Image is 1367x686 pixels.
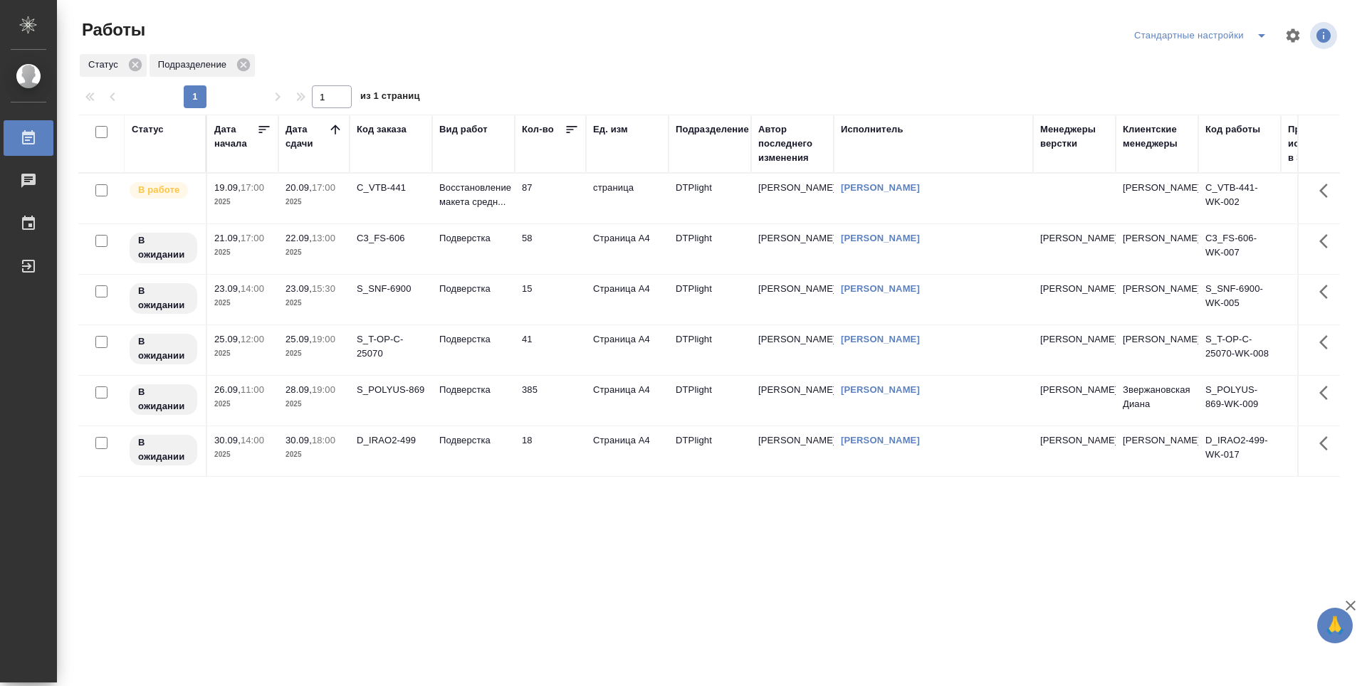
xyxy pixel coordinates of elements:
[312,334,335,344] p: 19:00
[128,181,199,200] div: Исполнитель выполняет работу
[158,58,231,72] p: Подразделение
[751,275,834,324] td: [PERSON_NAME]
[128,231,199,265] div: Исполнитель назначен, приступать к работе пока рано
[357,122,407,137] div: Код заказа
[357,231,425,246] div: C3_FS-606
[515,174,586,223] td: 87
[360,88,420,108] span: из 1 страниц
[586,426,669,476] td: Страница А4
[1116,426,1198,476] td: [PERSON_NAME]
[1040,332,1109,347] p: [PERSON_NAME]
[1198,275,1281,324] td: S_SNF-6900-WK-005
[357,332,425,361] div: S_T-OP-C-25070
[1131,24,1276,47] div: split button
[241,182,264,193] p: 17:00
[286,283,312,294] p: 23.09,
[138,183,179,197] p: В работе
[138,233,189,262] p: В ожидании
[1311,325,1345,359] button: Здесь прячутся важные кнопки
[214,246,271,260] p: 2025
[439,282,508,296] p: Подверстка
[841,122,904,137] div: Исполнитель
[751,426,834,476] td: [PERSON_NAME]
[1198,376,1281,426] td: S_POLYUS-869-WK-009
[676,122,749,137] div: Подразделение
[841,182,920,193] a: [PERSON_NAME]
[312,435,335,445] p: 18:00
[669,174,751,223] td: DTPlight
[214,397,271,411] p: 2025
[439,433,508,448] p: Подверстка
[522,122,554,137] div: Кол-во
[586,174,669,223] td: страница
[78,19,145,41] span: Работы
[586,376,669,426] td: Страница А4
[214,195,271,209] p: 2025
[1311,174,1345,208] button: Здесь прячутся важные кнопки
[1116,325,1198,375] td: [PERSON_NAME]
[241,384,264,395] p: 11:00
[357,282,425,296] div: S_SNF-6900
[1205,122,1260,137] div: Код работы
[586,224,669,274] td: Страница А4
[286,296,342,310] p: 2025
[241,435,264,445] p: 14:00
[751,224,834,274] td: [PERSON_NAME]
[88,58,123,72] p: Статус
[751,325,834,375] td: [PERSON_NAME]
[1040,122,1109,151] div: Менеджеры верстки
[286,246,342,260] p: 2025
[1311,224,1345,258] button: Здесь прячутся важные кнопки
[515,224,586,274] td: 58
[439,332,508,347] p: Подверстка
[1198,426,1281,476] td: D_IRAO2-499-WK-017
[214,283,241,294] p: 23.09,
[128,332,199,366] div: Исполнитель назначен, приступать к работе пока рано
[1198,325,1281,375] td: S_T-OP-C-25070-WK-008
[439,122,488,137] div: Вид работ
[286,233,312,243] p: 22.09,
[357,181,425,195] div: C_VTB-441
[214,122,257,151] div: Дата начала
[1311,426,1345,460] button: Здесь прячутся важные кнопки
[515,426,586,476] td: 18
[1317,608,1353,643] button: 🙏
[1116,275,1198,324] td: [PERSON_NAME]
[286,182,312,193] p: 20.09,
[241,334,264,344] p: 12:00
[138,436,189,464] p: В ожидании
[593,122,628,137] div: Ед. изм
[214,384,241,395] p: 26.09,
[669,275,751,324] td: DTPlight
[669,376,751,426] td: DTPlight
[286,195,342,209] p: 2025
[214,334,241,344] p: 25.09,
[1116,174,1198,223] td: [PERSON_NAME]
[1040,282,1109,296] p: [PERSON_NAME]
[439,181,508,209] p: Восстановление макета средн...
[214,182,241,193] p: 19.09,
[1116,224,1198,274] td: [PERSON_NAME]
[312,384,335,395] p: 19:00
[1288,122,1352,165] div: Прогресс исполнителя в SC
[128,282,199,315] div: Исполнитель назначен, приступать к работе пока рано
[214,347,271,361] p: 2025
[1040,433,1109,448] p: [PERSON_NAME]
[439,383,508,397] p: Подверстка
[1311,275,1345,309] button: Здесь прячутся важные кнопки
[669,426,751,476] td: DTPlight
[312,233,335,243] p: 13:00
[312,182,335,193] p: 17:00
[1040,231,1109,246] p: [PERSON_NAME]
[241,233,264,243] p: 17:00
[128,383,199,416] div: Исполнитель назначен, приступать к работе пока рано
[286,448,342,462] p: 2025
[841,283,920,294] a: [PERSON_NAME]
[758,122,827,165] div: Автор последнего изменения
[515,275,586,324] td: 15
[841,384,920,395] a: [PERSON_NAME]
[751,376,834,426] td: [PERSON_NAME]
[439,231,508,246] p: Подверстка
[241,283,264,294] p: 14:00
[138,284,189,312] p: В ожидании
